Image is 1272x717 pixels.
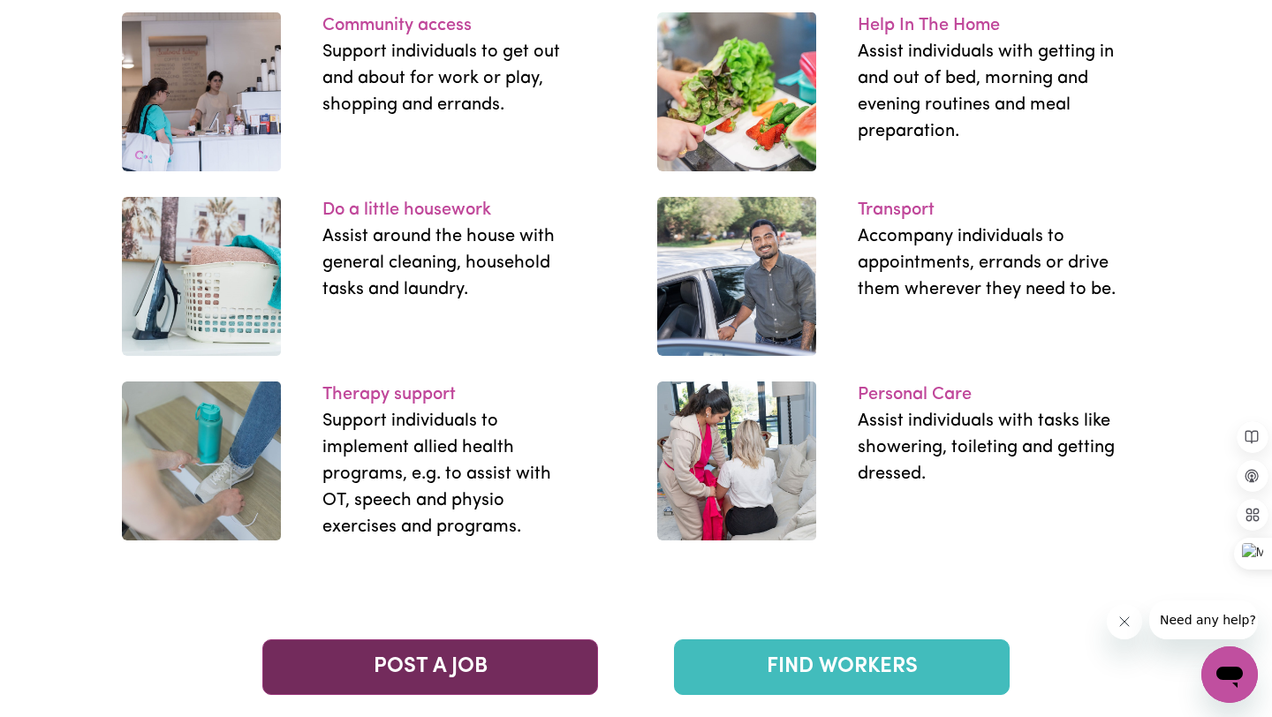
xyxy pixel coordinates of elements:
p: Assist individuals with tasks like showering, toileting and getting dressed. [858,408,1117,487]
img: work-11.e9fa299d.jpg [122,12,281,171]
p: Personal Care [858,381,1117,408]
img: work-23.45e406c6.jpg [657,381,816,540]
iframe: Message from company [1149,600,1258,639]
iframe: Button to launch messaging window [1201,646,1258,703]
a: FIND WORKERS [674,639,1010,695]
p: Support individuals to get out and about for work or play, shopping and errands. [322,39,582,118]
p: Support individuals to implement allied health programs, e.g. to assist with OT, speech and physi... [322,408,582,540]
p: Assist individuals with getting in and out of bed, morning and evening routines and meal preparat... [858,39,1117,145]
p: Community access [322,12,582,39]
img: work-21.3fa7cca1.jpg [657,12,816,171]
p: Do a little housework [322,197,582,223]
iframe: Close message [1107,604,1142,639]
img: work-12.ad5d85e4.jpg [122,197,281,356]
p: Transport [858,197,1117,223]
p: Accompany individuals to appointments, errands or drive them wherever they need to be. [858,223,1117,303]
p: Assist around the house with general cleaning, household tasks and laundry. [322,223,582,303]
img: work-13.f164598e.jpg [122,381,281,540]
p: Therapy support [322,381,582,408]
p: Help In The Home [858,12,1117,39]
a: POST A JOB [262,639,598,695]
img: work-22.b58e9bca.jpg [657,197,816,356]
